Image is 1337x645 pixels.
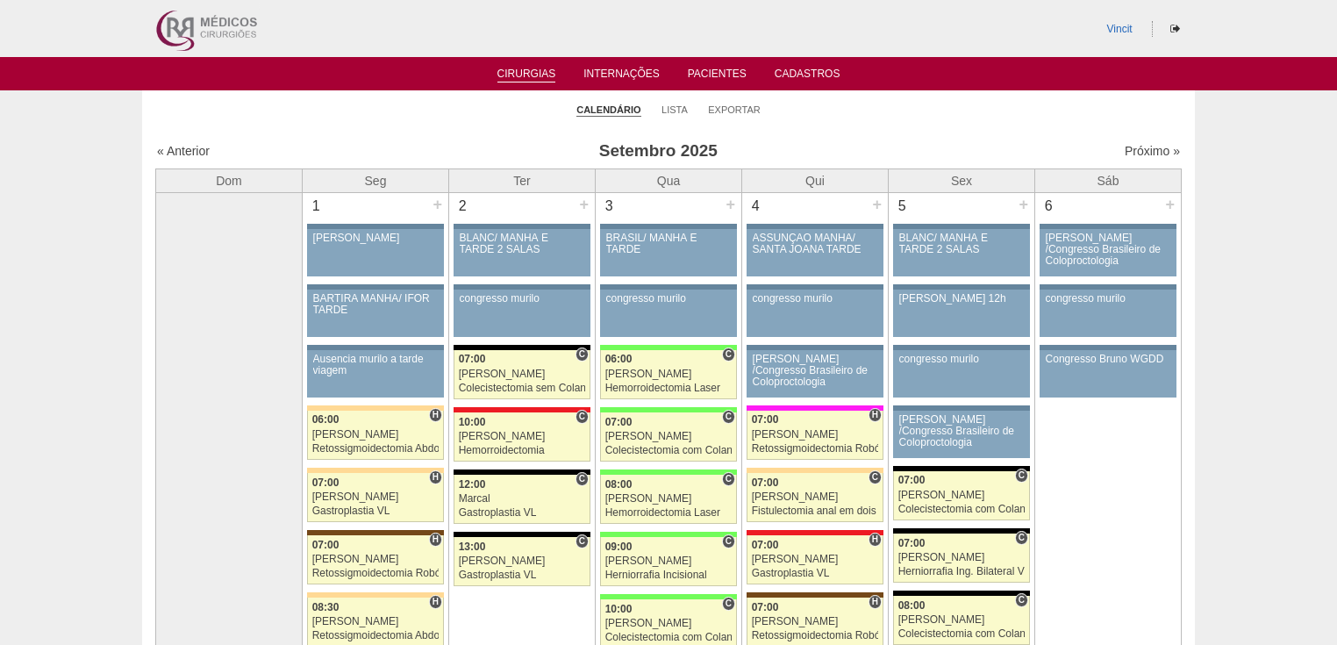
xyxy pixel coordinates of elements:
a: C 12:00 Marcal Gastroplastia VL [454,475,590,524]
div: Key: Aviso [747,224,883,229]
span: 07:00 [752,539,779,551]
div: [PERSON_NAME] [898,614,1026,626]
div: + [869,193,884,216]
a: [PERSON_NAME] /Congresso Brasileiro de Coloproctologia [747,350,883,398]
a: Cadastros [775,68,840,85]
div: [PERSON_NAME] [459,369,586,380]
a: Cirurgias [497,68,556,82]
div: Key: Aviso [893,405,1030,411]
div: Key: Aviso [454,284,590,290]
span: Consultório [576,410,589,424]
div: Hemorroidectomia Laser [605,507,733,519]
div: Key: Brasil [600,594,737,599]
span: 07:00 [752,477,779,489]
div: [PERSON_NAME] [605,493,733,505]
div: [PERSON_NAME] [312,491,440,503]
a: Vincit [1107,23,1133,35]
div: BLANC/ MANHÃ E TARDE 2 SALAS [460,233,585,255]
div: Gastroplastia VL [752,568,879,579]
div: 4 [742,193,769,219]
div: Gastroplastia VL [459,507,586,519]
div: Key: Brasil [600,407,737,412]
a: Exportar [708,104,761,116]
span: Consultório [722,348,735,362]
th: Qua [596,168,742,192]
div: congresso murilo [606,293,732,305]
div: Key: Brasil [600,469,737,475]
a: [PERSON_NAME] [307,229,444,276]
a: C 09:00 [PERSON_NAME] Herniorrafia Incisional [600,537,737,586]
div: 1 [303,193,330,219]
a: H 07:00 [PERSON_NAME] Gastroplastia VL [747,535,883,584]
a: « Anterior [157,144,210,158]
div: [PERSON_NAME] [898,552,1026,563]
a: congresso murilo [600,290,737,337]
div: [PERSON_NAME] [312,429,440,441]
a: congresso murilo [454,290,590,337]
div: congresso murilo [753,293,878,305]
div: [PERSON_NAME] [752,491,879,503]
div: Key: Aviso [747,284,883,290]
a: C 07:00 [PERSON_NAME] Colecistectomia com Colangiografia VL [600,412,737,462]
div: Key: Assunção [747,530,883,535]
div: Retossigmoidectomia Robótica [752,443,879,455]
span: 12:00 [459,478,486,491]
div: Herniorrafia Incisional [605,570,733,581]
a: congresso murilo [893,350,1030,398]
th: Qui [742,168,889,192]
div: Key: Bartira [307,468,444,473]
div: 2 [449,193,476,219]
div: Key: Aviso [893,224,1030,229]
div: [PERSON_NAME] [313,233,439,244]
span: Consultório [576,348,589,362]
div: Key: Aviso [893,284,1030,290]
div: Key: Santa Joana [747,592,883,598]
span: Consultório [1015,593,1028,607]
span: 13:00 [459,541,486,553]
a: H 06:00 [PERSON_NAME] Retossigmoidectomia Abdominal VL [307,411,444,460]
a: C 08:00 [PERSON_NAME] Colecistectomia com Colangiografia VL [893,596,1030,645]
a: BARTIRA MANHÃ/ IFOR TARDE [307,290,444,337]
div: Key: Blanc [893,528,1030,534]
div: Ausencia murilo a tarde viagem [313,354,439,376]
i: Sair [1170,24,1180,34]
span: 07:00 [752,413,779,426]
div: 6 [1035,193,1062,219]
th: Ter [449,168,596,192]
div: [PERSON_NAME] /Congresso Brasileiro de Coloproctologia [1046,233,1171,268]
div: Key: Aviso [893,345,1030,350]
th: Seg [303,168,449,192]
div: Key: Aviso [1040,284,1176,290]
div: Colecistectomia com Colangiografia VL [605,632,733,643]
a: Internações [583,68,660,85]
span: 07:00 [312,477,340,489]
span: Hospital [429,533,442,547]
a: C 07:00 [PERSON_NAME] Fistulectomia anal em dois tempos [747,473,883,522]
div: [PERSON_NAME] [752,429,879,441]
div: [PERSON_NAME] [605,555,733,567]
a: H 07:00 [PERSON_NAME] Gastroplastia VL [307,473,444,522]
a: Lista [661,104,688,116]
a: Congresso Bruno WGDD [1040,350,1176,398]
div: Key: Brasil [600,345,737,350]
div: 3 [596,193,623,219]
span: Consultório [722,534,735,548]
div: Colecistectomia com Colangiografia VL [898,628,1026,640]
a: C 13:00 [PERSON_NAME] Gastroplastia VL [454,537,590,586]
span: 10:00 [605,603,633,615]
div: [PERSON_NAME] [605,618,733,629]
a: [PERSON_NAME] /Congresso Brasileiro de Coloproctologia [1040,229,1176,276]
span: Hospital [869,408,882,422]
a: BRASIL/ MANHÃ E TARDE [600,229,737,276]
span: 07:00 [898,537,926,549]
span: 08:30 [312,601,340,613]
div: [PERSON_NAME] [605,431,733,442]
div: Key: Bartira [307,405,444,411]
span: 07:00 [752,601,779,613]
span: 09:00 [605,541,633,553]
a: Próximo » [1125,144,1180,158]
div: [PERSON_NAME] [752,616,879,627]
a: Calendário [576,104,640,117]
div: [PERSON_NAME] [312,616,440,627]
div: + [1016,193,1031,216]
